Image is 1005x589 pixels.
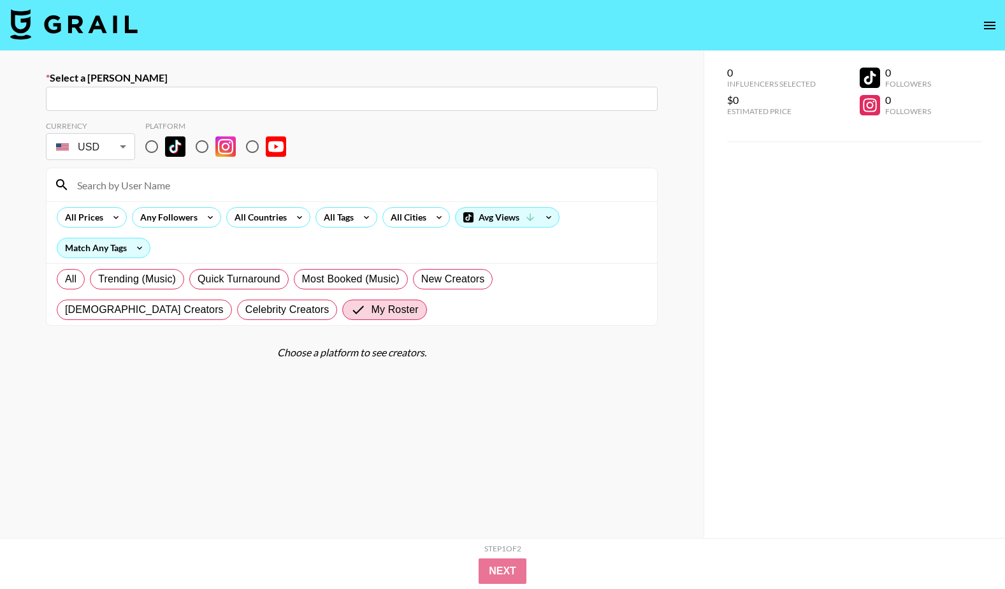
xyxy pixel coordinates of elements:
div: Step 1 of 2 [484,544,521,553]
img: YouTube [266,136,286,157]
div: 0 [885,94,931,106]
div: Any Followers [133,208,200,227]
div: All Cities [383,208,429,227]
div: All Countries [227,208,289,227]
button: Next [479,558,526,584]
button: open drawer [977,13,1002,38]
div: $0 [727,94,816,106]
span: Celebrity Creators [245,302,329,317]
div: All Tags [316,208,356,227]
img: TikTok [165,136,185,157]
div: Influencers Selected [727,79,816,89]
div: Platform [145,121,296,131]
div: Followers [885,79,931,89]
div: Estimated Price [727,106,816,116]
img: Grail Talent [10,9,138,40]
span: New Creators [421,272,485,287]
span: All [65,272,76,287]
img: Instagram [215,136,236,157]
span: Trending (Music) [98,272,176,287]
span: [DEMOGRAPHIC_DATA] Creators [65,302,224,317]
span: Quick Turnaround [198,272,280,287]
div: USD [48,136,133,158]
div: 0 [727,66,816,79]
div: All Prices [57,208,106,227]
div: Avg Views [456,208,559,227]
div: Followers [885,106,931,116]
span: My Roster [371,302,418,317]
div: Match Any Tags [57,238,150,258]
input: Search by User Name [69,175,649,195]
div: 0 [885,66,931,79]
label: Select a [PERSON_NAME] [46,71,658,84]
div: Choose a platform to see creators. [46,346,658,359]
span: Most Booked (Music) [302,272,400,287]
div: Currency [46,121,135,131]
